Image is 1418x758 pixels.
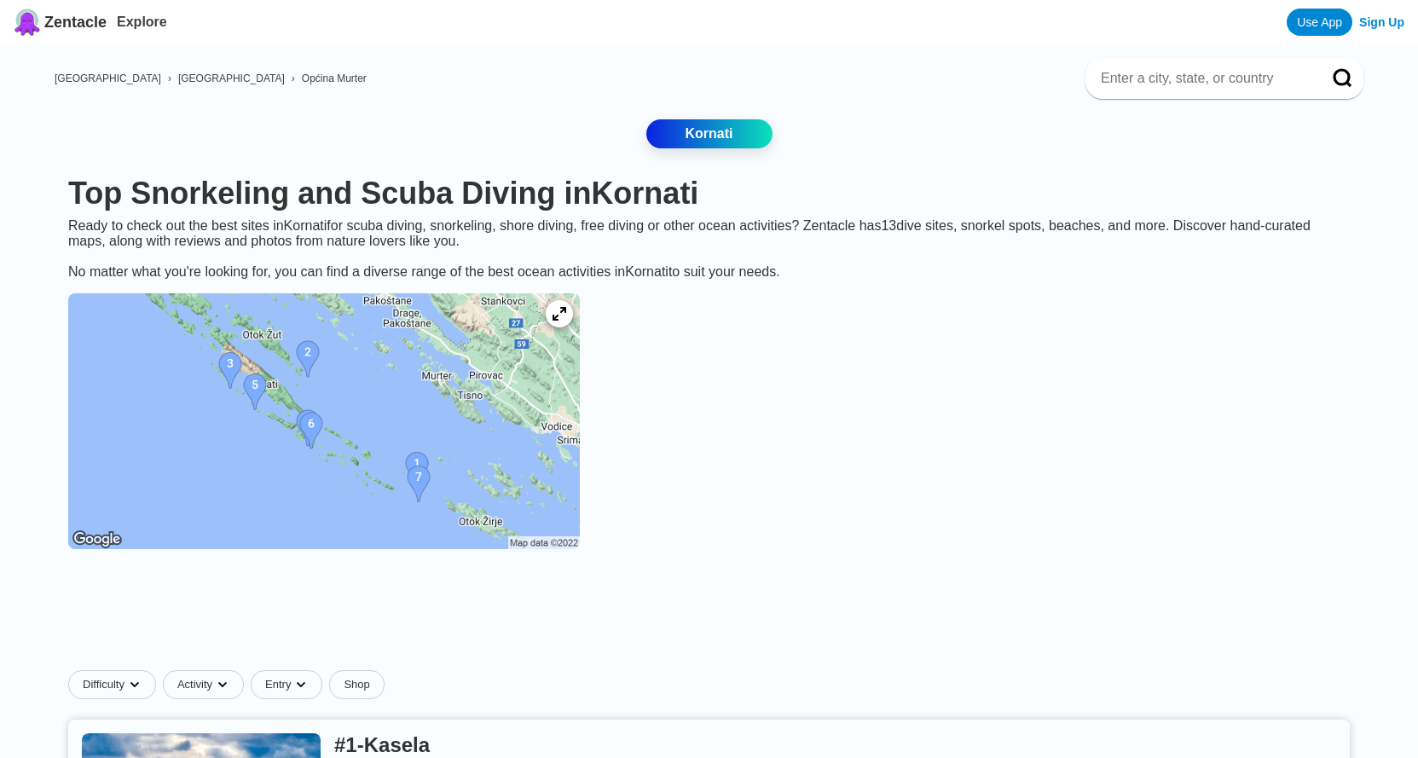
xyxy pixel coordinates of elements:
[117,14,167,29] a: Explore
[178,72,285,84] a: [GEOGRAPHIC_DATA]
[292,72,295,84] span: ›
[128,678,142,691] img: dropdown caret
[14,9,41,36] img: Zentacle logo
[168,72,171,84] span: ›
[302,72,367,84] a: Općina Murter
[251,670,329,699] button: Entrydropdown caret
[14,9,107,36] a: Zentacle logoZentacle
[1359,15,1404,29] a: Sign Up
[329,670,384,699] a: Shop
[55,72,161,84] a: [GEOGRAPHIC_DATA]
[216,678,229,691] img: dropdown caret
[68,293,580,549] img: Kornati dive site map
[55,280,593,566] a: Kornati dive site map
[68,176,1350,211] h1: Top Snorkeling and Scuba Diving in Kornati
[83,678,124,691] span: Difficulty
[646,119,773,148] a: Kornati
[44,14,107,32] span: Zentacle
[55,218,1363,280] div: Ready to check out the best sites in Kornati for scuba diving, snorkeling, shore diving, free div...
[1099,70,1309,87] input: Enter a city, state, or country
[1287,9,1352,36] a: Use App
[68,670,163,699] button: Difficultydropdown caret
[163,670,251,699] button: Activitydropdown caret
[294,678,308,691] img: dropdown caret
[177,678,212,691] span: Activity
[265,678,291,691] span: Entry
